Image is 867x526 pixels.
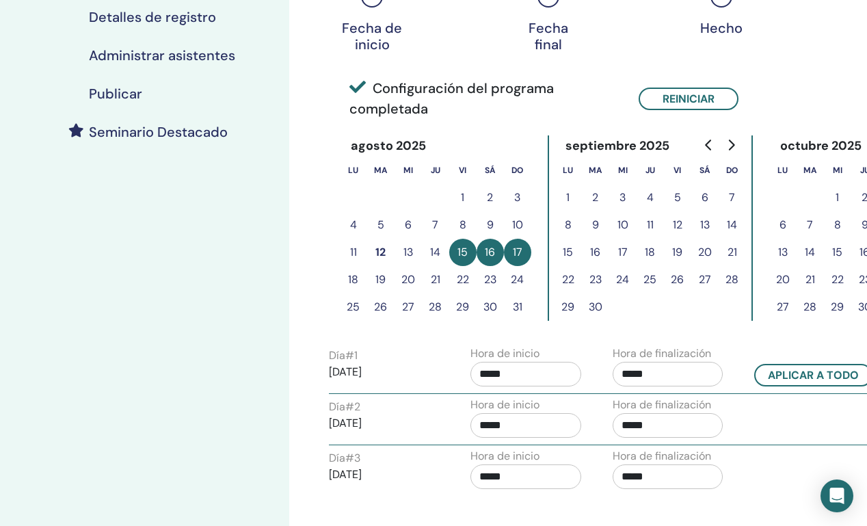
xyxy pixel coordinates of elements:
[664,266,691,293] button: 26
[555,239,582,266] button: 15
[367,157,395,184] th: martes
[582,293,609,321] button: 30
[422,293,449,321] button: 28
[821,479,853,512] div: Open Intercom Messenger
[422,266,449,293] button: 21
[769,293,797,321] button: 27
[422,239,449,266] button: 14
[470,345,539,362] label: Hora de inicio
[719,157,746,184] th: domingo
[824,211,851,239] button: 8
[555,211,582,239] button: 8
[719,239,746,266] button: 21
[89,9,216,25] h4: Detalles de registro
[449,157,477,184] th: viernes
[340,266,367,293] button: 18
[340,239,367,266] button: 11
[720,131,742,159] button: Go to next month
[797,157,824,184] th: martes
[395,239,422,266] button: 13
[664,211,691,239] button: 12
[769,211,797,239] button: 6
[477,293,504,321] button: 30
[395,293,422,321] button: 27
[504,184,531,211] button: 3
[613,448,711,464] label: Hora de finalización
[639,88,738,110] button: Reiniciar
[449,239,477,266] button: 15
[504,239,531,266] button: 17
[395,157,422,184] th: miércoles
[664,239,691,266] button: 19
[514,20,583,53] div: Fecha final
[504,293,531,321] button: 31
[824,157,851,184] th: miércoles
[698,131,720,159] button: Go to previous month
[797,211,824,239] button: 7
[769,157,797,184] th: lunes
[477,157,504,184] th: sábado
[89,86,142,102] h4: Publicar
[637,266,664,293] button: 25
[329,466,440,483] p: [DATE]
[504,266,531,293] button: 24
[582,157,609,184] th: martes
[664,157,691,184] th: viernes
[613,345,711,362] label: Hora de finalización
[609,266,637,293] button: 24
[422,157,449,184] th: jueves
[637,184,664,211] button: 4
[555,184,582,211] button: 1
[555,293,582,321] button: 29
[687,20,756,36] div: Hecho
[582,266,609,293] button: 23
[504,157,531,184] th: domingo
[349,78,618,119] span: Configuración del programa completada
[637,157,664,184] th: jueves
[719,211,746,239] button: 14
[691,239,719,266] button: 20
[477,211,504,239] button: 9
[824,239,851,266] button: 15
[609,157,637,184] th: miércoles
[555,135,681,157] div: septiembre 2025
[609,239,637,266] button: 17
[824,184,851,211] button: 1
[367,293,395,321] button: 26
[582,184,609,211] button: 2
[691,266,719,293] button: 27
[340,157,367,184] th: lunes
[613,397,711,413] label: Hora de finalización
[329,364,440,380] p: [DATE]
[797,293,824,321] button: 28
[449,266,477,293] button: 22
[338,20,406,53] div: Fecha de inicio
[555,157,582,184] th: lunes
[449,293,477,321] button: 29
[719,184,746,211] button: 7
[719,266,746,293] button: 28
[422,211,449,239] button: 7
[637,239,664,266] button: 18
[824,293,851,321] button: 29
[824,266,851,293] button: 22
[340,135,438,157] div: agosto 2025
[477,266,504,293] button: 23
[367,211,395,239] button: 5
[582,211,609,239] button: 9
[504,211,531,239] button: 10
[797,266,824,293] button: 21
[449,184,477,211] button: 1
[89,124,228,140] h4: Seminario Destacado
[329,399,360,415] label: Día # 2
[470,448,539,464] label: Hora de inicio
[664,184,691,211] button: 5
[340,211,367,239] button: 4
[329,347,358,364] label: Día # 1
[609,211,637,239] button: 10
[367,266,395,293] button: 19
[470,397,539,413] label: Hora de inicio
[555,266,582,293] button: 22
[449,211,477,239] button: 8
[609,184,637,211] button: 3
